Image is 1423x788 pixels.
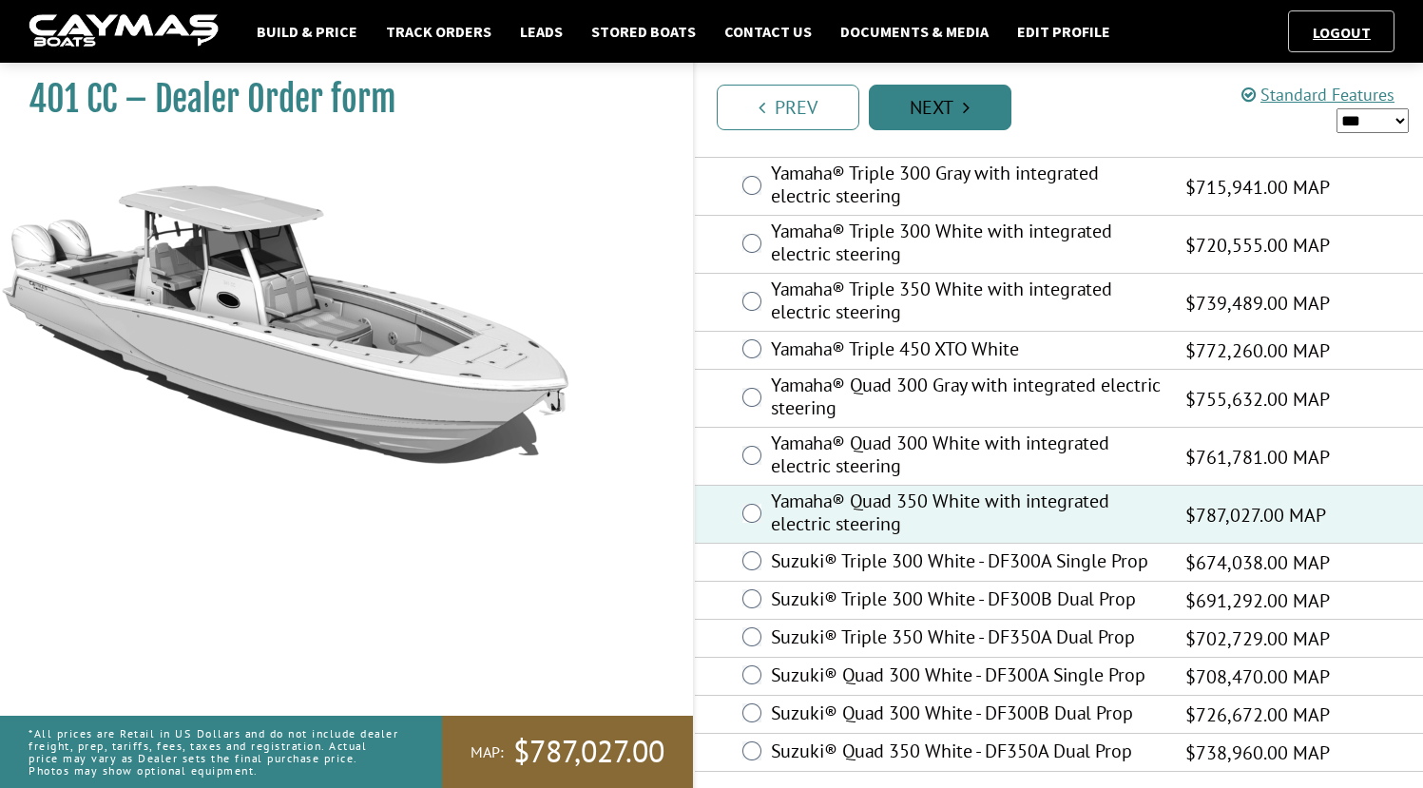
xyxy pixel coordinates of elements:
[1185,701,1330,729] span: $726,672.00 MAP
[771,337,1163,365] label: Yamaha® Triple 450 XTO White
[1185,586,1330,615] span: $691,292.00 MAP
[771,663,1163,691] label: Suzuki® Quad 300 White - DF300A Single Prop
[376,19,501,44] a: Track Orders
[1185,336,1330,365] span: $772,260.00 MAP
[471,742,504,762] span: MAP:
[1185,663,1330,691] span: $708,470.00 MAP
[771,625,1163,653] label: Suzuki® Triple 350 White - DF350A Dual Prop
[1185,501,1326,529] span: $787,027.00 MAP
[1185,443,1330,471] span: $761,781.00 MAP
[1185,625,1330,653] span: $702,729.00 MAP
[1185,548,1330,577] span: $674,038.00 MAP
[771,702,1163,729] label: Suzuki® Quad 300 White - DF300B Dual Prop
[771,374,1163,424] label: Yamaha® Quad 300 Gray with integrated electric steering
[717,85,859,130] a: Prev
[247,19,367,44] a: Build & Price
[29,78,645,121] h1: 401 CC – Dealer Order form
[1303,23,1380,42] a: Logout
[1241,84,1394,106] a: Standard Features
[510,19,572,44] a: Leads
[771,162,1163,212] label: Yamaha® Triple 300 Gray with integrated electric steering
[29,14,219,49] img: caymas-dealer-connect-2ed40d3bc7270c1d8d7ffb4b79bf05adc795679939227970def78ec6f6c03838.gif
[1185,173,1330,202] span: $715,941.00 MAP
[771,549,1163,577] label: Suzuki® Triple 300 White - DF300A Single Prop
[442,716,693,788] a: MAP:$787,027.00
[771,220,1163,270] label: Yamaha® Triple 300 White with integrated electric steering
[771,278,1163,328] label: Yamaha® Triple 350 White with integrated electric steering
[771,740,1163,767] label: Suzuki® Quad 350 White - DF350A Dual Prop
[1185,231,1330,259] span: $720,555.00 MAP
[582,19,705,44] a: Stored Boats
[29,718,399,787] p: *All prices are Retail in US Dollars and do not include dealer freight, prep, tariffs, fees, taxe...
[771,432,1163,482] label: Yamaha® Quad 300 White with integrated electric steering
[715,19,821,44] a: Contact Us
[869,85,1011,130] a: Next
[831,19,998,44] a: Documents & Media
[1008,19,1120,44] a: Edit Profile
[1185,289,1330,317] span: $739,489.00 MAP
[771,587,1163,615] label: Suzuki® Triple 300 White - DF300B Dual Prop
[771,490,1163,540] label: Yamaha® Quad 350 White with integrated electric steering
[1185,739,1330,767] span: $738,960.00 MAP
[513,732,664,772] span: $787,027.00
[1185,385,1330,413] span: $755,632.00 MAP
